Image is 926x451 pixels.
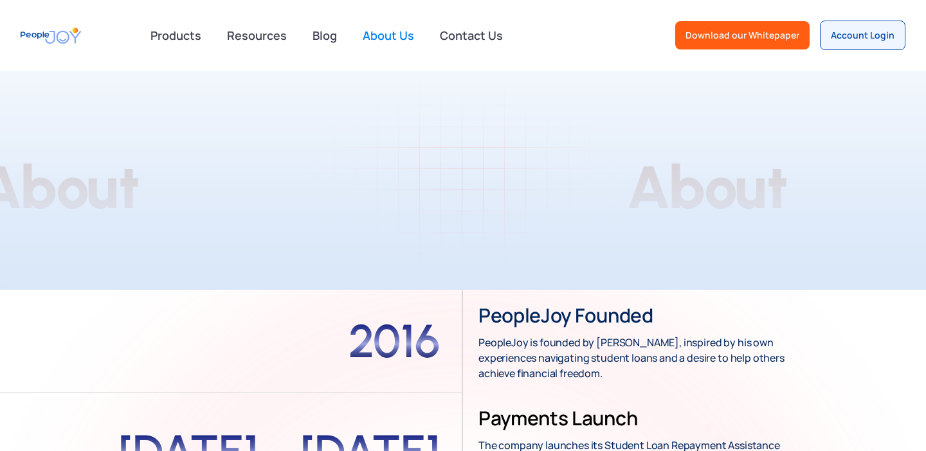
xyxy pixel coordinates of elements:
[675,21,810,49] a: Download our Whitepaper
[21,21,81,50] a: home
[219,21,295,49] a: Resources
[820,21,905,50] a: Account Login
[478,405,637,431] h3: Payments Launch
[478,303,653,328] h3: PeopleJoy founded
[478,335,787,381] p: PeopleJoy is founded by [PERSON_NAME], inspired by his own experiences navigating student loans a...
[305,21,345,49] a: Blog
[355,21,422,49] a: About Us
[831,29,894,42] div: Account Login
[685,29,799,42] div: Download our Whitepaper
[143,22,209,48] div: Products
[432,21,511,49] a: Contact Us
